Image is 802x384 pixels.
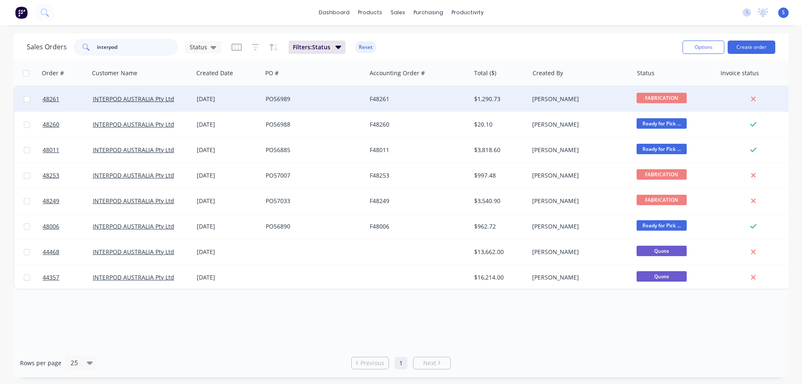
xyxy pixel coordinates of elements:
button: Filters:Status [289,41,345,54]
div: purchasing [409,6,447,19]
span: Quote [637,271,687,282]
div: PO56989 [266,95,358,103]
div: $13,662.00 [474,248,523,256]
button: Reset [355,41,376,53]
div: [PERSON_NAME] [532,273,625,282]
a: INTERPOD AUSTRALIA Pty Ltd [93,120,174,128]
span: FABRICATION [637,195,687,205]
div: PO56988 [266,120,358,129]
div: [PERSON_NAME] [532,95,625,103]
div: [DATE] [197,197,259,205]
span: 48249 [43,197,59,205]
div: [PERSON_NAME] [532,248,625,256]
a: INTERPOD AUSTRALIA Pty Ltd [93,273,174,281]
img: Factory [15,6,28,19]
a: 48011 [43,137,93,163]
div: $962.72 [474,222,523,231]
div: Invoice status [721,69,759,77]
a: INTERPOD AUSTRALIA Pty Ltd [93,248,174,256]
a: 48249 [43,188,93,214]
span: 44468 [43,248,59,256]
a: INTERPOD AUSTRALIA Pty Ltd [93,222,174,230]
a: Previous page [352,359,388,367]
span: FABRICATION [637,169,687,180]
div: $3,818.60 [474,146,523,154]
div: Accounting Order # [370,69,425,77]
div: [DATE] [197,95,259,103]
div: $997.48 [474,171,523,180]
a: INTERPOD AUSTRALIA Pty Ltd [93,146,174,154]
a: 48253 [43,163,93,188]
div: [DATE] [197,146,259,154]
span: Ready for Pick ... [637,144,687,154]
span: Next [423,359,436,367]
a: Next page [414,359,450,367]
div: F48261 [370,95,462,103]
span: Status [190,43,207,51]
a: INTERPOD AUSTRALIA Pty Ltd [93,197,174,205]
a: INTERPOD AUSTRALIA Pty Ltd [93,171,174,179]
ul: Pagination [348,357,454,369]
span: Quote [637,246,687,256]
span: Previous [360,359,384,367]
span: 48260 [43,120,59,129]
div: Total ($) [474,69,496,77]
span: FABRICATION [637,93,687,103]
button: Options [683,41,724,54]
div: Created Date [196,69,233,77]
div: F48253 [370,171,462,180]
div: $1,290.73 [474,95,523,103]
div: [DATE] [197,120,259,129]
a: 48260 [43,112,93,137]
div: Status [637,69,655,77]
span: 48006 [43,222,59,231]
span: 48261 [43,95,59,103]
span: Ready for Pick ... [637,220,687,231]
div: sales [386,6,409,19]
span: Filters: Status [293,43,330,51]
span: 44357 [43,273,59,282]
div: [DATE] [197,273,259,282]
span: S [782,9,785,16]
span: 48253 [43,171,59,180]
div: PO56890 [266,222,358,231]
div: PO57033 [266,197,358,205]
div: products [354,6,386,19]
a: dashboard [315,6,354,19]
div: $16,214.00 [474,273,523,282]
div: [PERSON_NAME] [532,120,625,129]
div: F48011 [370,146,462,154]
div: [PERSON_NAME] [532,171,625,180]
div: [PERSON_NAME] [532,197,625,205]
div: F48249 [370,197,462,205]
div: [DATE] [197,248,259,256]
input: Search... [97,39,178,56]
span: Rows per page [20,359,61,367]
h1: Sales Orders [27,43,67,51]
a: Page 1 is your current page [395,357,407,369]
div: PO56885 [266,146,358,154]
div: Created By [533,69,563,77]
div: PO57007 [266,171,358,180]
div: productivity [447,6,488,19]
a: 48261 [43,86,93,112]
div: Customer Name [92,69,137,77]
div: $20.10 [474,120,523,129]
div: PO # [265,69,279,77]
a: 48006 [43,214,93,239]
div: Order # [42,69,64,77]
a: 44468 [43,239,93,264]
a: 44357 [43,265,93,290]
div: [DATE] [197,171,259,180]
div: [PERSON_NAME] [532,222,625,231]
button: Create order [728,41,775,54]
div: $3,540.90 [474,197,523,205]
span: 48011 [43,146,59,154]
span: Ready for Pick ... [637,118,687,129]
div: F48260 [370,120,462,129]
a: INTERPOD AUSTRALIA Pty Ltd [93,95,174,103]
div: [PERSON_NAME] [532,146,625,154]
div: F48006 [370,222,462,231]
div: [DATE] [197,222,259,231]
